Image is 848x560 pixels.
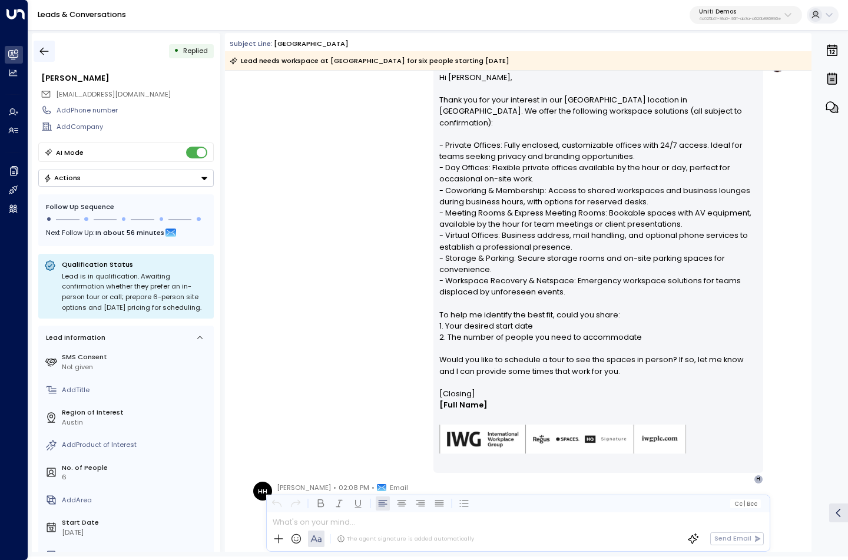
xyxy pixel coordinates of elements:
[289,496,303,511] button: Redo
[277,482,331,493] span: [PERSON_NAME]
[699,8,781,15] p: Uniti Demos
[690,6,802,25] button: Uniti Demos4c025b01-9fa0-46ff-ab3a-a620b886896e
[62,528,210,538] div: [DATE]
[439,72,758,388] p: Hi [PERSON_NAME], Thank you for your interest in our [GEOGRAPHIC_DATA] location in [GEOGRAPHIC_DA...
[57,122,213,132] div: AddCompany
[439,399,488,410] span: [Full Name]
[62,260,208,269] p: Qualification Status
[439,425,687,455] img: AIorK4zU2Kz5WUNqa9ifSKC9jFH1hjwenjvh85X70KBOPduETvkeZu4OqG8oPuqbwvp3xfXcMQJCRtwYb-SG
[62,440,210,450] div: AddProduct of Interest
[734,501,757,507] span: Cc Bcc
[46,202,206,212] div: Follow Up Sequence
[56,147,84,158] div: AI Mode
[56,90,171,99] span: [EMAIL_ADDRESS][DOMAIN_NAME]
[62,352,210,362] label: SMS Consent
[333,482,336,493] span: •
[62,271,208,313] div: Lead is in qualification. Awaiting confirmation whether they prefer an in-person tour or call; pr...
[372,482,375,493] span: •
[253,482,272,501] div: HH
[270,496,284,511] button: Undo
[62,417,210,428] div: Austin
[62,463,210,473] label: No. of People
[62,362,210,372] div: Not given
[62,550,210,560] div: AddTerm Length
[62,472,210,482] div: 6
[730,499,761,508] button: Cc|Bcc
[699,16,781,21] p: 4c025b01-9fa0-46ff-ab3a-a620b886896e
[46,226,206,239] div: Next Follow Up:
[339,482,369,493] span: 02:08 PM
[41,72,213,84] div: [PERSON_NAME]
[57,105,213,115] div: AddPhone number
[62,407,210,417] label: Region of Interest
[439,388,758,469] div: Signature
[174,42,179,59] div: •
[183,46,208,55] span: Replied
[42,333,105,343] div: Lead Information
[230,39,273,48] span: Subject Line:
[62,518,210,528] label: Start Date
[337,535,474,543] div: The agent signature is added automatically
[62,495,210,505] div: AddArea
[62,385,210,395] div: AddTitle
[390,482,408,493] span: Email
[38,9,126,19] a: Leads & Conversations
[44,174,81,182] div: Actions
[38,170,214,187] button: Actions
[439,388,475,399] span: [Closing]
[754,475,763,484] div: H
[38,170,214,187] div: Button group with a nested menu
[744,501,746,507] span: |
[56,90,171,100] span: reactreactionary@outlook.com
[230,55,509,67] div: Lead needs workspace at [GEOGRAPHIC_DATA] for six people starting [DATE]
[274,39,349,49] div: [GEOGRAPHIC_DATA]
[95,226,164,239] span: In about 56 minutes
